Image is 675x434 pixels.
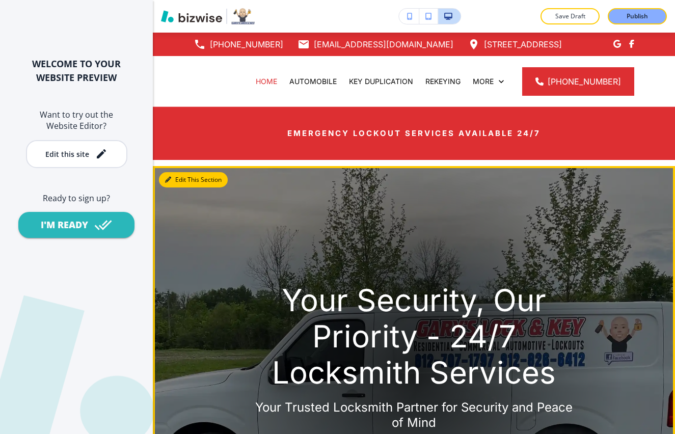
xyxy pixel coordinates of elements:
[250,400,578,430] p: Your Trusted Locksmith Partner for Security and Peace of Mind
[627,12,648,21] p: Publish
[314,37,453,52] p: [EMAIL_ADDRESS][DOMAIN_NAME]
[45,150,89,158] div: Edit this site
[554,12,586,21] p: Save Draft
[16,193,137,204] h6: Ready to sign up?
[298,37,453,52] a: [EMAIL_ADDRESS][DOMAIN_NAME]
[194,37,283,52] a: [PHONE_NUMBER]
[522,67,634,96] a: [PHONE_NUMBER]
[16,57,137,85] h2: WELCOME TO YOUR WEBSITE PREVIEW
[194,127,634,140] p: Emergency Lockout Services Available 24/7
[26,140,127,168] button: Edit this site
[41,219,88,231] div: I'M READY
[18,212,134,238] button: I'M READY
[349,76,413,87] p: KEY DUPLICATION
[250,282,578,391] h1: Your Security, Our Priority - 24/7 Locksmith Services
[256,76,277,87] p: HOME
[484,37,562,52] p: [STREET_ADDRESS]
[473,76,494,87] p: More
[159,172,228,187] button: Edit This Section
[468,37,562,52] a: [STREET_ADDRESS]
[425,76,461,87] p: REKEYING
[210,37,283,52] p: [PHONE_NUMBER]
[548,75,621,88] span: [PHONE_NUMBER]
[541,8,600,24] button: Save Draft
[289,76,337,87] p: AUTOMOBILE
[231,8,255,24] img: Your Logo
[608,8,667,24] button: Publish
[16,109,137,132] h6: Want to try out the Website Editor?
[161,10,222,22] img: Bizwise Logo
